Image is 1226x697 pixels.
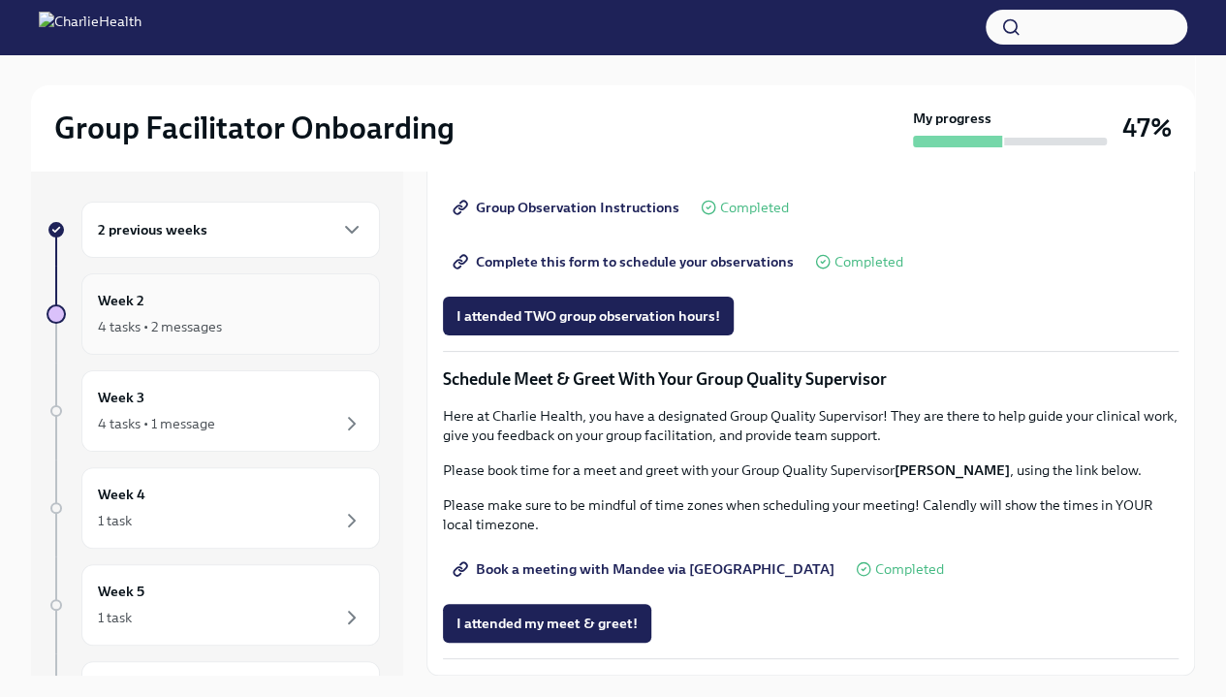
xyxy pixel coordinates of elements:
span: Completed [720,201,789,215]
img: CharlieHealth [39,12,141,43]
a: Week 51 task [47,564,380,646]
div: 1 task [98,511,132,530]
div: 4 tasks • 2 messages [98,317,222,336]
span: Complete this form to schedule your observations [456,252,794,271]
span: Group Observation Instructions [456,198,679,217]
span: I attended my meet & greet! [456,614,638,633]
a: Week 41 task [47,467,380,549]
h2: Group Facilitator Onboarding [54,109,455,147]
a: Complete this form to schedule your observations [443,242,807,281]
button: I attended TWO group observation hours! [443,297,734,335]
p: Please make sure to be mindful of time zones when scheduling your meeting! Calendly will show the... [443,495,1179,534]
h6: Week 4 [98,484,145,505]
h6: Week 3 [98,387,144,408]
h3: 47% [1122,111,1172,145]
p: Here at Charlie Health, you have a designated Group Quality Supervisor! They are there to help gu... [443,406,1179,445]
span: Book a meeting with Mandee via [GEOGRAPHIC_DATA] [456,559,834,579]
a: Book a meeting with Mandee via [GEOGRAPHIC_DATA] [443,550,848,588]
div: 1 task [98,608,132,627]
h6: Week 5 [98,581,144,602]
p: Schedule Meet & Greet With Your Group Quality Supervisor [443,367,1179,391]
a: Group Observation Instructions [443,188,693,227]
h6: 2 previous weeks [98,219,207,240]
div: 4 tasks • 1 message [98,414,215,433]
a: Week 34 tasks • 1 message [47,370,380,452]
span: Completed [834,255,903,269]
span: I attended TWO group observation hours! [456,306,720,326]
button: I attended my meet & greet! [443,604,651,643]
h6: Week 2 [98,290,144,311]
p: Please book time for a meet and greet with your Group Quality Supervisor , using the link below. [443,460,1179,480]
span: Completed [875,562,944,577]
strong: [PERSON_NAME] [895,461,1010,479]
strong: My progress [913,109,991,128]
a: Week 24 tasks • 2 messages [47,273,380,355]
div: 2 previous weeks [81,202,380,258]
